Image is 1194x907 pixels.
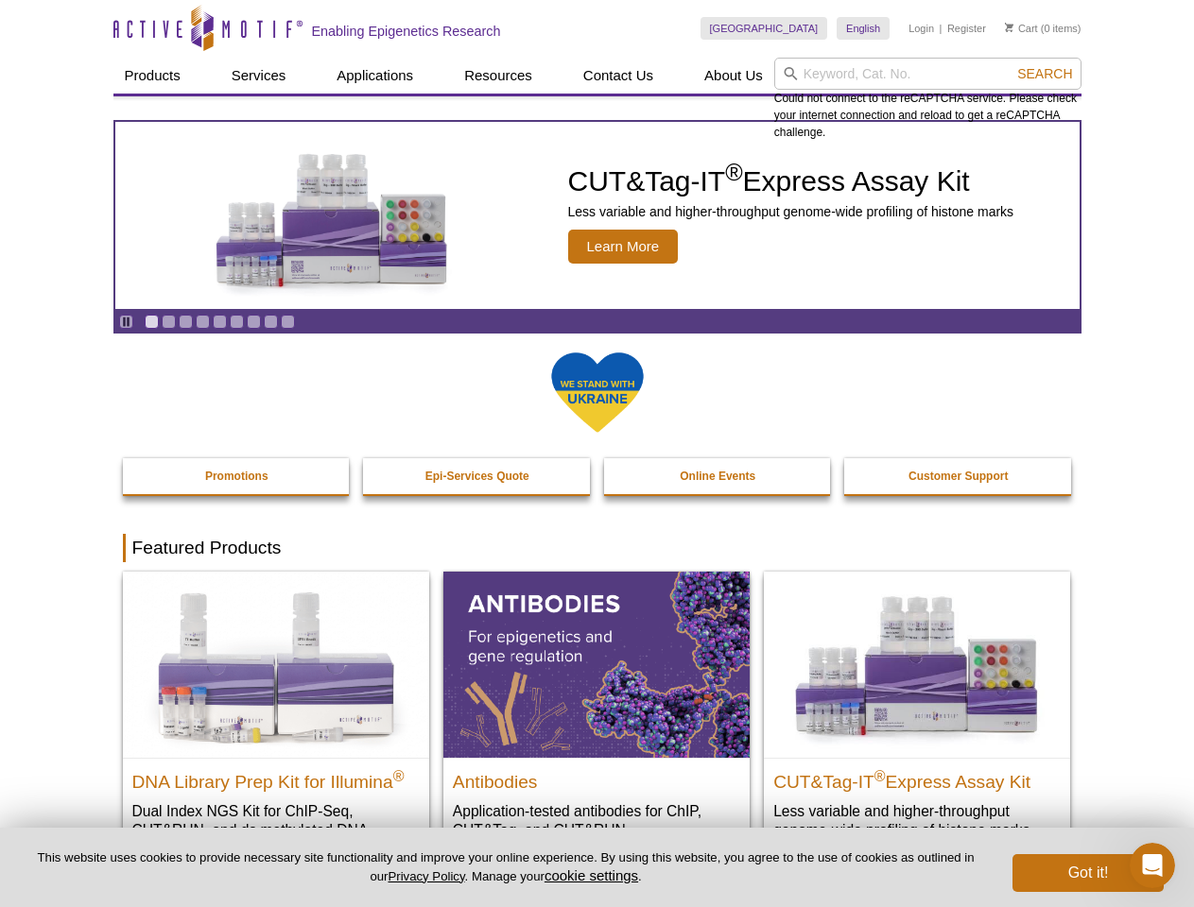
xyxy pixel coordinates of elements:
a: Go to slide 4 [196,315,210,329]
img: DNA Library Prep Kit for Illumina [123,572,429,757]
a: Go to slide 8 [264,315,278,329]
iframe: Intercom live chat [1130,843,1175,888]
li: (0 items) [1005,17,1082,40]
span: Learn More [568,230,679,264]
strong: Customer Support [908,470,1008,483]
a: CUT&Tag-IT® Express Assay Kit CUT&Tag-IT®Express Assay Kit Less variable and higher-throughput ge... [764,572,1070,858]
h2: CUT&Tag-IT Express Assay Kit [773,763,1061,792]
img: We Stand With Ukraine [550,351,645,435]
strong: Promotions [205,470,268,483]
a: Login [908,22,934,35]
a: Register [947,22,986,35]
img: CUT&Tag-IT Express Assay Kit [176,111,488,319]
p: This website uses cookies to provide necessary site functionality and improve your online experie... [30,849,981,885]
a: Go to slide 1 [145,315,159,329]
a: [GEOGRAPHIC_DATA] [701,17,828,40]
strong: Online Events [680,470,755,483]
p: Less variable and higher-throughput genome-wide profiling of histone marks​. [773,801,1061,840]
h2: DNA Library Prep Kit for Illumina [132,763,420,792]
a: Applications [325,58,424,94]
a: Services [220,58,298,94]
h2: Enabling Epigenetics Research [312,23,501,40]
a: Go to slide 7 [247,315,261,329]
a: About Us [693,58,774,94]
strong: Epi-Services Quote [425,470,529,483]
a: Go to slide 2 [162,315,176,329]
h2: Antibodies [453,763,740,792]
a: Go to slide 9 [281,315,295,329]
sup: ® [393,767,405,783]
p: Dual Index NGS Kit for ChIP-Seq, CUT&RUN, and ds methylated DNA assays. [132,801,420,859]
h2: CUT&Tag-IT Express Assay Kit [568,167,1014,196]
img: All Antibodies [443,572,750,757]
a: Contact Us [572,58,665,94]
p: Less variable and higher-throughput genome-wide profiling of histone marks [568,203,1014,220]
button: cookie settings [545,867,638,883]
img: Your Cart [1005,23,1013,32]
a: Cart [1005,22,1038,35]
a: All Antibodies Antibodies Application-tested antibodies for ChIP, CUT&Tag, and CUT&RUN. [443,572,750,858]
a: Resources [453,58,544,94]
a: Privacy Policy [388,869,464,883]
h2: Featured Products [123,534,1072,562]
sup: ® [725,159,742,185]
a: English [837,17,890,40]
span: Search [1017,66,1072,81]
img: CUT&Tag-IT® Express Assay Kit [764,572,1070,757]
a: Epi-Services Quote [363,458,592,494]
a: Products [113,58,192,94]
button: Got it! [1012,854,1164,892]
a: Online Events [604,458,833,494]
a: Customer Support [844,458,1073,494]
a: Go to slide 6 [230,315,244,329]
div: Could not connect to the reCAPTCHA service. Please check your internet connection and reload to g... [774,58,1082,141]
a: DNA Library Prep Kit for Illumina DNA Library Prep Kit for Illumina® Dual Index NGS Kit for ChIP-... [123,572,429,877]
a: CUT&Tag-IT Express Assay Kit CUT&Tag-IT®Express Assay Kit Less variable and higher-throughput gen... [115,122,1080,309]
a: Toggle autoplay [119,315,133,329]
a: Go to slide 3 [179,315,193,329]
button: Search [1012,65,1078,82]
p: Application-tested antibodies for ChIP, CUT&Tag, and CUT&RUN. [453,801,740,840]
a: Promotions [123,458,352,494]
input: Keyword, Cat. No. [774,58,1082,90]
li: | [940,17,943,40]
sup: ® [874,767,886,783]
article: CUT&Tag-IT Express Assay Kit [115,122,1080,309]
a: Go to slide 5 [213,315,227,329]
